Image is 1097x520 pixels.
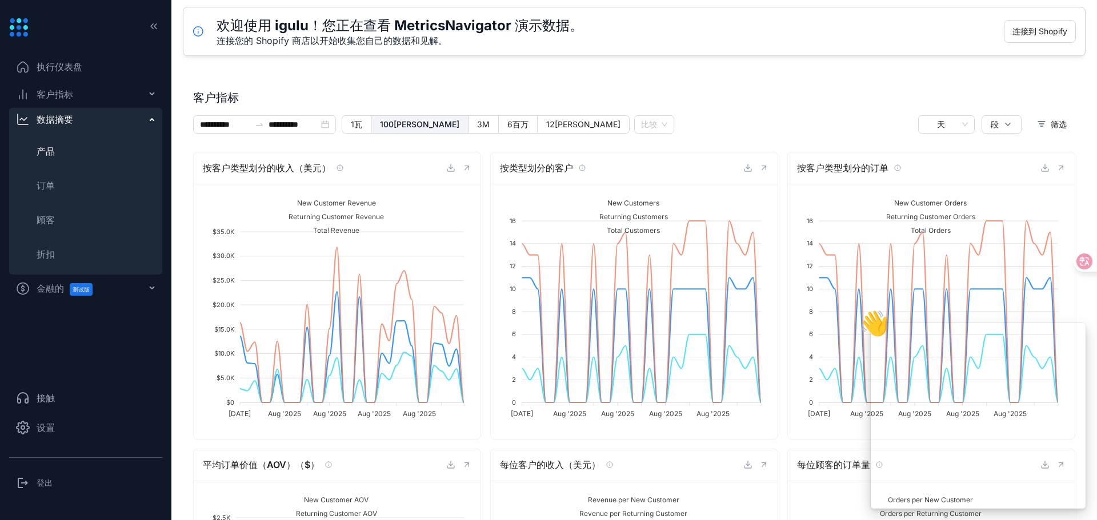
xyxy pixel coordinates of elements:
tspan: Aug '2025 [403,409,436,418]
tspan: Aug '2025 [850,409,883,418]
tspan: Aug '2025 [601,409,634,418]
font: 执行仪表盘 [37,61,82,72]
img: logo_orange.svg [18,18,27,27]
button: 连接到 Shopify [1004,20,1076,43]
tspan: 10 [807,285,813,293]
tspan: 10 [510,285,516,293]
tspan: $20.0K [213,301,235,309]
tspan: 12 [510,262,516,270]
tspan: 12 [807,262,813,270]
span: Returning Customers [590,212,667,221]
span: New Customer Revenue [289,199,376,207]
font: 平均订单价值（AOV）（$） [203,459,319,470]
button: 段 [982,115,1022,134]
font: 客户指标 [37,88,73,100]
font: 按类型划分的客户 [500,162,573,174]
span: Total Revenue [305,226,359,235]
font: 100[PERSON_NAME] [380,119,459,129]
font: 按客户类型划分的收入（美元） [203,162,331,174]
font: 筛选 [1051,119,1067,129]
font: 客户指标 [193,91,239,104]
tspan: 2 [512,376,516,384]
tspan: [DATE] [229,409,251,418]
tspan: 0 [809,398,813,406]
span: Total Customers [598,226,660,235]
iframe: 表格 - 理货 [871,323,1086,509]
font: 天 [937,119,945,129]
tspan: 16 [510,217,516,225]
tspan: 6 [809,330,813,338]
tspan: 16 [807,217,813,225]
tspan: 4 [512,353,516,361]
tspan: $5.0K [217,374,235,382]
tspan: 0 [512,398,516,406]
span: 到 [255,120,264,129]
tspan: $15.0K [214,325,235,333]
tspan: $35.0K [213,228,235,236]
img: tab_keywords_by_traffic_grey.svg [114,67,123,76]
tspan: 8 [809,308,813,316]
span: Orders per Returning Customer [871,509,981,518]
span: Returning Customer Revenue [280,212,384,221]
span: 互换权 [255,120,264,129]
tspan: 8 [512,308,516,316]
font: 👋 [859,308,888,337]
tspan: 14 [807,239,813,247]
font: 连接到 Shopify [1012,26,1067,36]
span: New Customer Orders [886,199,967,207]
span: New Customer AOV [295,495,369,504]
button: 筛选 [1028,115,1075,134]
font: 12[PERSON_NAME] [546,119,620,129]
font: 每位客户的收入（美元） [500,459,600,470]
tspan: $10.0K [214,349,235,357]
tspan: $30.0K [213,252,235,260]
font: 1瓦 [351,119,362,129]
img: tab_domain_overview_orange.svg [42,67,51,76]
tspan: Aug '2025 [358,409,391,418]
font: 所有权概述 [54,68,91,76]
tspan: [DATE] [511,409,533,418]
font: 4.0.25 [36,18,56,27]
span: Revenue per Returning Customer [571,509,687,518]
tspan: 14 [510,239,516,247]
font: 连接您的 Shopify 商店以开始收集您自己的数据和见解。 [217,35,447,46]
tspan: 2 [809,376,813,384]
font: v [32,18,36,27]
tspan: Aug '2025 [649,409,682,418]
font: 关键词（点击流量） [126,68,193,76]
span: Revenue per New Customer [579,495,679,504]
font: 订单 [37,180,55,191]
font: 折扣 [37,248,55,260]
tspan: 6 [512,330,516,338]
font: 金融的 [37,283,64,294]
font: 数据摘要 [37,114,73,125]
font: 顾客 [37,214,55,225]
span: New Customers [599,199,659,207]
tspan: 4 [809,353,813,361]
font: 3M [477,119,490,129]
font: 每位顾客的订单量 [797,459,870,470]
tspan: Aug '2025 [313,409,346,418]
tspan: Aug '2025 [553,409,586,418]
font: 接触 [37,392,55,404]
font: 欢迎使用 igulu！您正在查看 MetricsNavigator 演示数据。 [217,17,583,34]
span: Returning Customer Orders [877,212,975,221]
span: 天 [925,116,968,133]
tspan: $25.0K [213,276,235,284]
img: website_grey.svg [18,30,27,40]
tspan: Aug '2025 [696,409,730,418]
tspan: $0 [226,398,234,406]
font: 测试版 [73,286,90,293]
span: Returning Customer AOV [287,509,377,518]
tspan: Aug '2025 [268,409,301,418]
font: 登出 [37,478,53,487]
font: 按客户类型划分的订单 [797,162,888,174]
tspan: [DATE] [808,409,830,418]
font: 产品 [37,146,55,157]
font: 段 [991,119,999,129]
font: 6百万 [507,119,529,129]
font: 域名: [URL] [30,30,71,39]
font: 设置 [37,422,55,433]
span: Total Orders [902,226,950,235]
